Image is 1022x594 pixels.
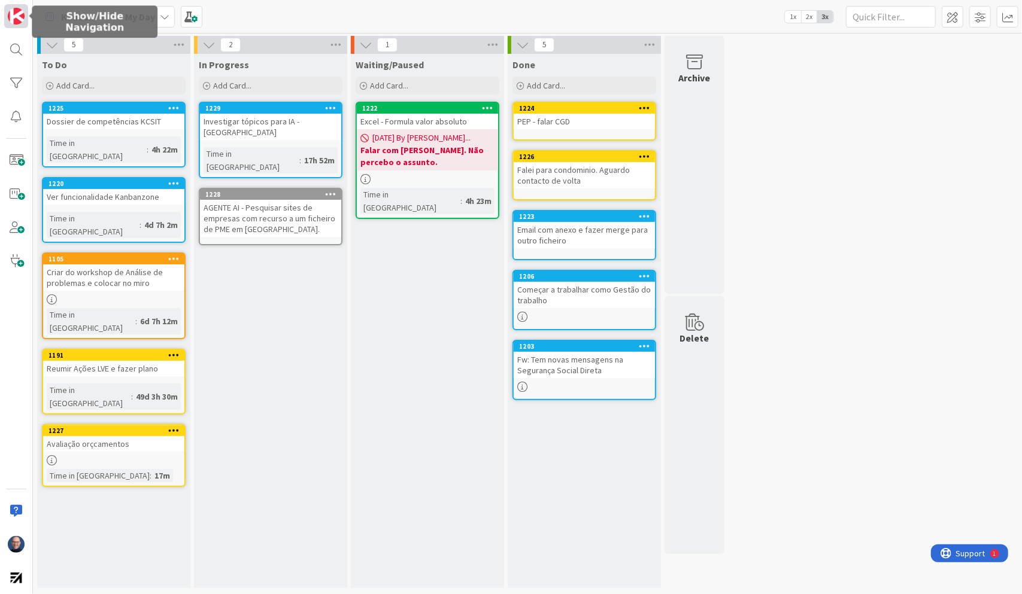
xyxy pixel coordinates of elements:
div: 1227 [48,427,184,435]
div: 6d 7h 12m [137,315,181,328]
div: 1227 [43,425,184,436]
span: Support [25,2,54,16]
span: : [131,390,133,403]
span: Add Card... [370,80,408,91]
div: Excel - Formula valor absoluto [357,114,498,129]
div: 1191Reumir Ações LVE e fazer plano [43,350,184,376]
div: 1222 [362,104,498,112]
span: 2 [220,38,241,52]
div: 1227Avaliação orçcamentos [43,425,184,452]
div: Delete [680,331,709,345]
div: 17h 52m [301,154,338,167]
div: AGENTE AI - Pesquisar sites de empresas com recurso a um ficheiro de PME em [GEOGRAPHIC_DATA]. [200,200,341,237]
div: 1191 [48,351,184,360]
div: 1228AGENTE AI - Pesquisar sites de empresas com recurso a um ficheiro de PME em [GEOGRAPHIC_DATA]. [200,189,341,237]
a: 1226Falei para condominio. Aguardo contacto de volta [512,150,656,200]
div: 1229Investigar tópicos para IA - [GEOGRAPHIC_DATA] [200,103,341,140]
div: Fw: Tem novas mensagens na Segurança Social Direta [514,352,655,378]
div: 1191 [43,350,184,361]
a: 1228AGENTE AI - Pesquisar sites de empresas com recurso a um ficheiro de PME em [GEOGRAPHIC_DATA]. [199,188,342,245]
div: 1228 [200,189,341,200]
div: Criar do workshop de Análise de problemas e colocar no miro [43,264,184,291]
span: Add Card... [213,80,251,91]
span: Done [512,59,535,71]
div: Falei para condominio. Aguardo contacto de volta [514,162,655,188]
div: 1 [62,5,65,14]
a: 1105Criar do workshop de Análise de problemas e colocar no miroTime in [GEOGRAPHIC_DATA]:6d 7h 12m [42,252,186,339]
div: Avaliação orçcamentos [43,436,184,452]
a: 1191Reumir Ações LVE e fazer planoTime in [GEOGRAPHIC_DATA]:49d 3h 30m [42,349,186,415]
div: 1224PEP - falar CGD [514,103,655,129]
a: 1223Email com anexo e fazer merge para outro ficheiro [512,210,656,260]
span: Waiting/Paused [356,59,424,71]
div: 1226 [519,153,655,161]
div: 4h 22m [148,143,181,156]
a: 1220Ver funcionalidade KanbanzoneTime in [GEOGRAPHIC_DATA]:4d 7h 2m [42,177,186,243]
div: 4d 7h 2m [141,218,181,231]
div: Time in [GEOGRAPHIC_DATA] [47,383,131,410]
span: 5 [63,38,84,52]
span: 1x [785,11,801,23]
span: Add Card... [56,80,95,91]
div: Ver funcionalidade Kanbanzone [43,189,184,205]
div: 1225Dossier de competências KCSIT [43,103,184,129]
h5: Show/Hide Navigation [37,10,153,33]
span: : [139,218,141,231]
b: Falar com [PERSON_NAME]. Não percebo o assunto. [360,144,495,168]
a: 1224PEP - falar CGD [512,102,656,141]
a: 1225Dossier de competências KCSITTime in [GEOGRAPHIC_DATA]:4h 22m [42,102,186,167]
div: 1226 [514,151,655,162]
div: 1225 [48,104,184,112]
div: 4h 23m [462,194,495,208]
div: 1222Excel - Formula valor absoluto [357,103,498,129]
div: Time in [GEOGRAPHIC_DATA] [47,212,139,238]
div: Time in [GEOGRAPHIC_DATA] [204,147,299,173]
div: 1229 [200,103,341,114]
div: 1222 [357,103,498,114]
span: 5 [534,38,554,52]
div: 1203Fw: Tem novas mensagens na Segurança Social Direta [514,341,655,378]
div: 1224 [514,103,655,114]
a: 1229Investigar tópicos para IA - [GEOGRAPHIC_DATA]Time in [GEOGRAPHIC_DATA]:17h 52m [199,102,342,178]
div: Time in [GEOGRAPHIC_DATA] [47,136,147,163]
div: Time in [GEOGRAPHIC_DATA] [47,469,150,482]
div: 1206 [514,271,655,282]
div: Archive [679,71,711,85]
div: 1203 [514,341,655,352]
div: Dossier de competências KCSIT [43,114,184,129]
div: 1228 [205,190,341,199]
div: Investigar tópicos para IA - [GEOGRAPHIC_DATA] [200,114,341,140]
div: 1224 [519,104,655,112]
span: In Progress [199,59,249,71]
img: avatar [8,569,25,586]
div: 1220 [48,179,184,188]
span: Add Card... [527,80,565,91]
span: : [460,194,462,208]
div: 1223 [519,212,655,221]
div: Time in [GEOGRAPHIC_DATA] [360,188,460,214]
div: 1105 [43,254,184,264]
div: 1229 [205,104,341,112]
div: Email com anexo e fazer merge para outro ficheiro [514,222,655,248]
span: : [299,154,301,167]
span: [DATE] By [PERSON_NAME]... [372,132,471,144]
span: To Do [42,59,67,71]
img: Visit kanbanzone.com [8,8,25,25]
div: 1206Começar a trabalhar como Gestão do trabalho [514,271,655,308]
div: 17m [151,469,173,482]
img: Fg [8,536,25,553]
a: 1222Excel - Formula valor absoluto[DATE] By [PERSON_NAME]...Falar com [PERSON_NAME]. Não percebo ... [356,102,499,219]
a: 1203Fw: Tem novas mensagens na Segurança Social Direta [512,340,656,400]
div: 1223 [514,211,655,222]
div: 1105 [48,255,184,263]
div: 1220Ver funcionalidade Kanbanzone [43,178,184,205]
span: 1 [377,38,398,52]
div: Começar a trabalhar como Gestão do trabalho [514,282,655,308]
span: : [147,143,148,156]
div: 1203 [519,342,655,351]
div: 1223Email com anexo e fazer merge para outro ficheiro [514,211,655,248]
span: : [150,469,151,482]
div: 1220 [43,178,184,189]
input: Quick Filter... [846,6,936,28]
div: 49d 3h 30m [133,390,181,403]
